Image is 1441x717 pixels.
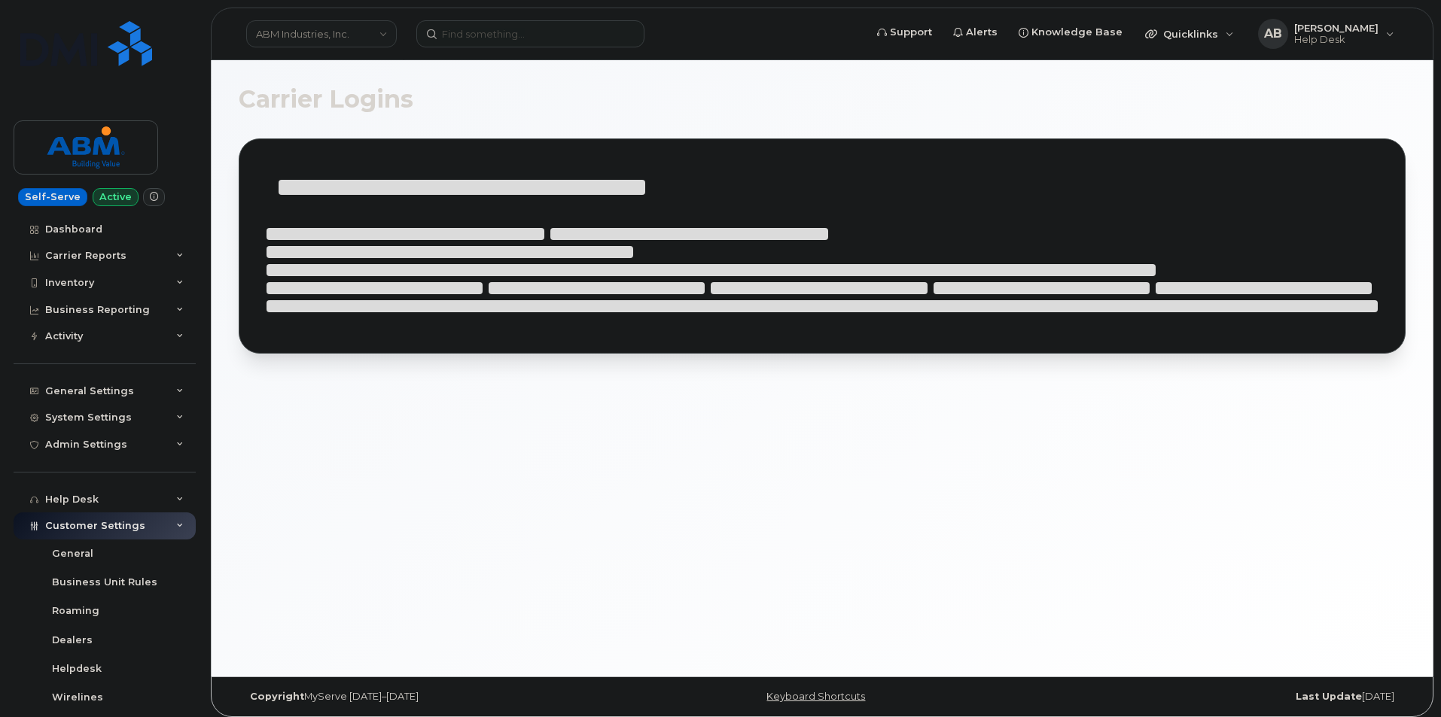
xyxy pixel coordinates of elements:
[250,691,304,702] strong: Copyright
[1296,691,1362,702] strong: Last Update
[1016,691,1406,703] div: [DATE]
[239,691,628,703] div: MyServe [DATE]–[DATE]
[766,691,865,702] a: Keyboard Shortcuts
[239,88,413,111] span: Carrier Logins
